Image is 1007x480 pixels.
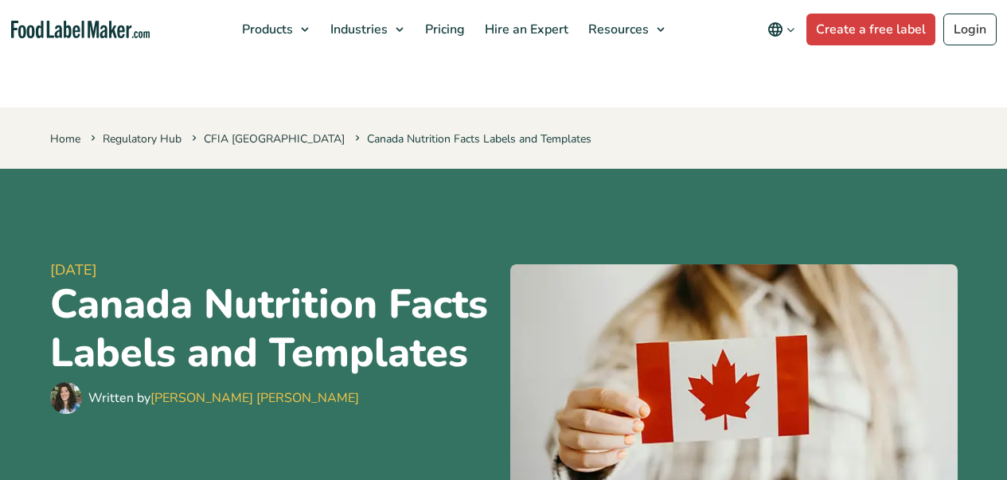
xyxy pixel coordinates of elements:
img: Maria Abi Hanna - Food Label Maker [50,382,82,414]
span: Resources [584,21,650,38]
span: [DATE] [50,260,498,281]
h1: Canada Nutrition Facts Labels and Templates [50,281,498,377]
button: Change language [756,14,806,45]
a: Create a free label [806,14,935,45]
a: Food Label Maker homepage [11,21,150,39]
a: Login [943,14,997,45]
a: CFIA [GEOGRAPHIC_DATA] [204,131,345,146]
span: Industries [326,21,389,38]
span: Canada Nutrition Facts Labels and Templates [352,131,591,146]
a: Home [50,131,80,146]
div: Written by [88,388,359,408]
span: Hire an Expert [480,21,570,38]
span: Products [237,21,295,38]
a: [PERSON_NAME] [PERSON_NAME] [150,389,359,407]
span: Pricing [420,21,466,38]
a: Regulatory Hub [103,131,181,146]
